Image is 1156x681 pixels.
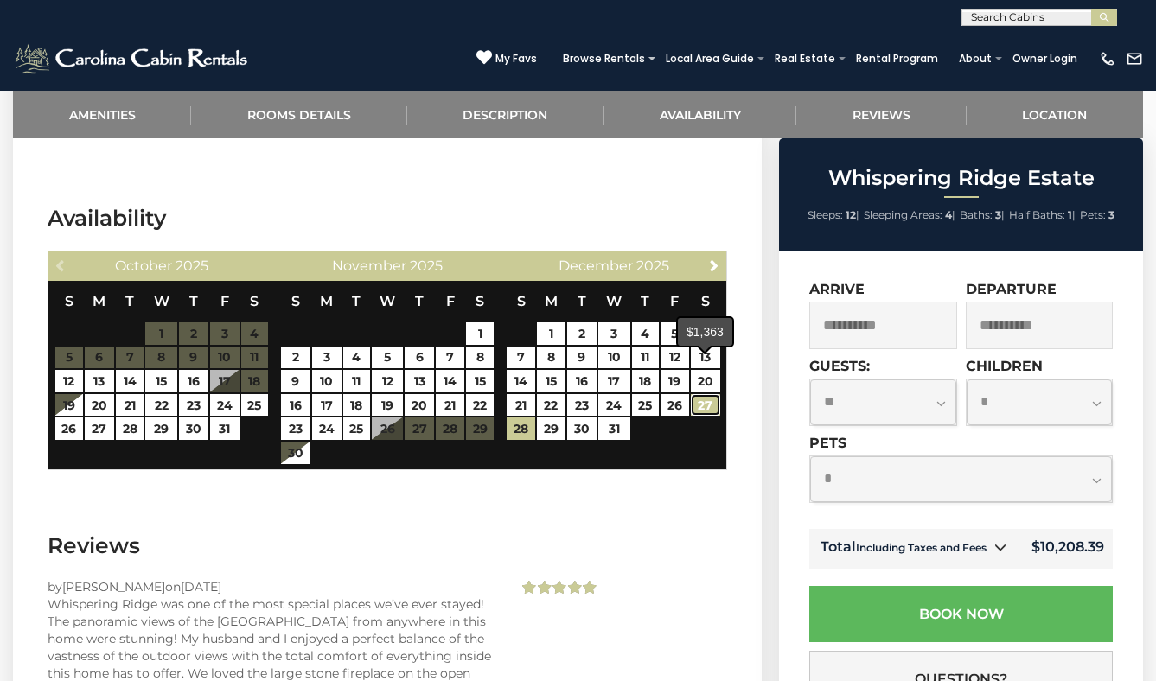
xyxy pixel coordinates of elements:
[312,417,342,440] a: 24
[312,394,342,417] a: 17
[537,322,565,345] a: 1
[632,347,659,369] a: 11
[796,91,966,138] a: Reviews
[864,208,942,221] span: Sleeping Areas:
[93,293,105,309] span: Monday
[250,293,259,309] span: Saturday
[960,208,993,221] span: Baths:
[495,51,537,67] span: My Favs
[380,293,395,309] span: Wednesday
[405,347,434,369] a: 6
[691,370,720,392] a: 20
[181,579,221,595] span: [DATE]
[567,347,597,369] a: 9
[372,370,404,392] a: 12
[507,417,535,440] a: 28
[210,394,240,417] a: 24
[966,281,1057,297] label: Departure
[661,322,689,345] a: 5
[701,293,710,309] span: Saturday
[476,293,484,309] span: Saturday
[995,208,1001,221] strong: 3
[466,370,495,392] a: 15
[281,370,310,392] a: 9
[436,347,463,369] a: 7
[517,293,526,309] span: Sunday
[436,394,463,417] a: 21
[1108,208,1114,221] strong: 3
[864,204,955,226] li: |
[85,394,114,417] a: 20
[125,293,134,309] span: Tuesday
[809,435,846,451] label: Pets
[281,442,310,464] a: 30
[691,347,720,369] a: 13
[116,417,144,440] a: 28
[241,394,268,417] a: 25
[809,529,1020,569] td: Total
[145,394,177,417] a: 22
[507,347,535,369] a: 7
[55,417,83,440] a: 26
[567,394,597,417] a: 23
[847,47,947,71] a: Rental Program
[154,293,169,309] span: Wednesday
[945,208,952,221] strong: 4
[415,293,424,309] span: Thursday
[210,417,240,440] a: 31
[559,258,633,274] span: December
[1099,50,1116,67] img: phone-regular-white.png
[466,347,495,369] a: 8
[661,347,689,369] a: 12
[567,417,597,440] a: 30
[507,394,535,417] a: 21
[145,417,177,440] a: 29
[507,370,535,392] a: 14
[85,370,114,392] a: 13
[809,358,870,374] label: Guests:
[808,204,859,226] li: |
[809,586,1113,642] button: Book Now
[606,293,622,309] span: Wednesday
[291,293,300,309] span: Sunday
[48,578,492,595] div: by on
[766,47,844,71] a: Real Estate
[661,370,689,392] a: 19
[189,293,198,309] span: Thursday
[145,370,177,392] a: 15
[670,293,679,309] span: Friday
[405,370,434,392] a: 13
[312,370,342,392] a: 10
[191,91,406,138] a: Rooms Details
[783,167,1139,189] h2: Whispering Ridge Estate
[632,370,659,392] a: 18
[312,347,342,369] a: 3
[116,394,144,417] a: 21
[856,541,987,554] small: Including Taxes and Fees
[537,347,565,369] a: 8
[372,394,404,417] a: 19
[598,322,630,345] a: 3
[343,370,370,392] a: 11
[1126,50,1143,67] img: mail-regular-white.png
[372,347,404,369] a: 5
[466,394,495,417] a: 22
[691,394,720,417] a: 27
[1080,208,1106,221] span: Pets:
[176,258,208,274] span: 2025
[632,322,659,345] a: 4
[950,47,1000,71] a: About
[604,91,796,138] a: Availability
[281,394,310,417] a: 16
[13,41,252,76] img: White-1-2.png
[657,47,763,71] a: Local Area Guide
[1020,529,1113,569] td: $10,208.39
[332,258,406,274] span: November
[410,258,443,274] span: 2025
[179,417,208,440] a: 30
[343,394,370,417] a: 18
[1009,204,1076,226] li: |
[809,281,865,297] label: Arrive
[436,370,463,392] a: 14
[320,293,333,309] span: Monday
